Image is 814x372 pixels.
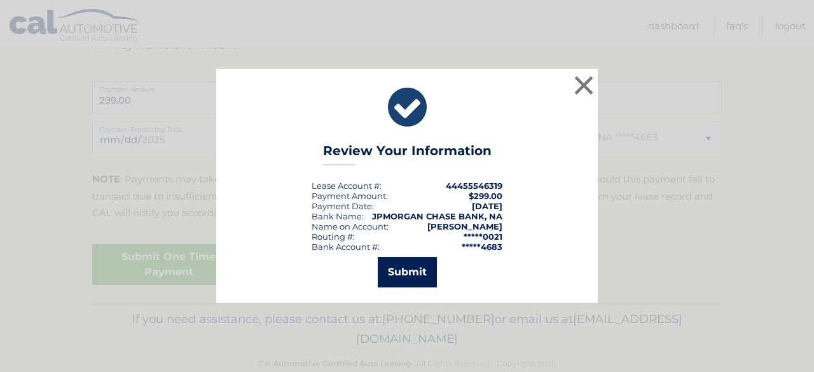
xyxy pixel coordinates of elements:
[312,211,364,221] div: Bank Name:
[472,201,502,211] span: [DATE]
[312,201,374,211] div: :
[469,191,502,201] span: $299.00
[312,181,382,191] div: Lease Account #:
[372,211,502,221] strong: JPMORGAN CHASE BANK, NA
[312,242,380,252] div: Bank Account #:
[312,221,389,231] div: Name on Account:
[312,191,388,201] div: Payment Amount:
[323,143,492,165] h3: Review Your Information
[312,201,372,211] span: Payment Date
[571,72,597,98] button: ×
[427,221,502,231] strong: [PERSON_NAME]
[312,231,355,242] div: Routing #:
[378,257,437,287] button: Submit
[446,181,502,191] strong: 44455546319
